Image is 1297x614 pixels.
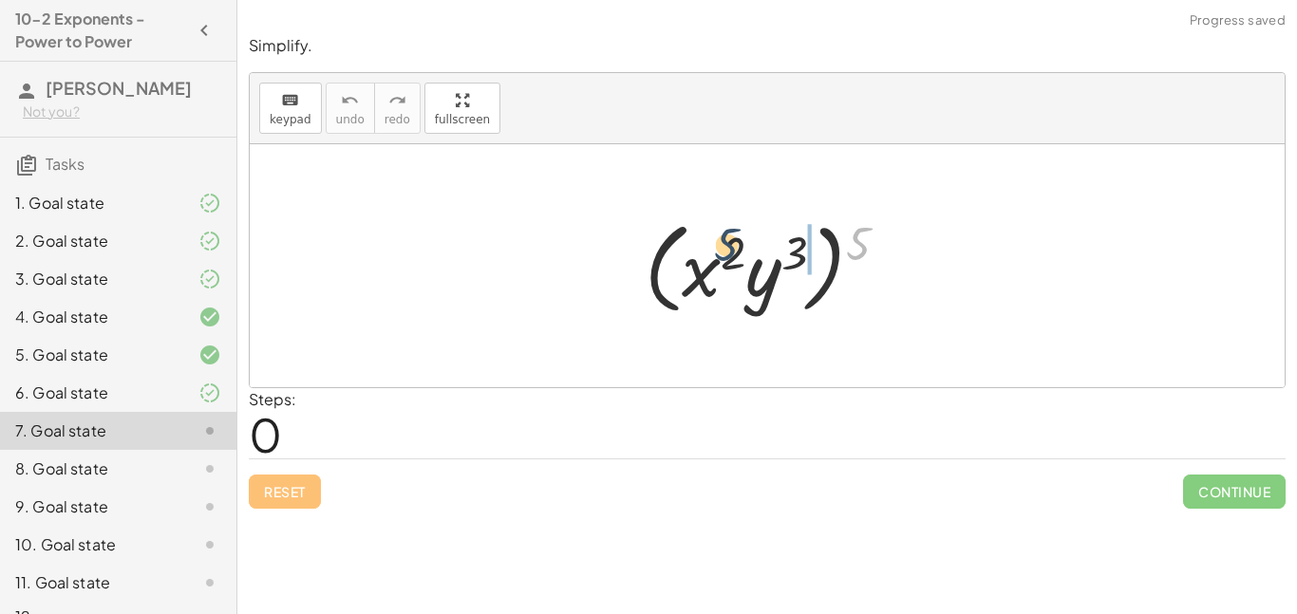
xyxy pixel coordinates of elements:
[341,89,359,112] i: undo
[198,306,221,328] i: Task finished and correct.
[15,8,187,53] h4: 10-2 Exponents - Power to Power
[15,192,168,214] div: 1. Goal state
[198,381,221,404] i: Task finished and part of it marked as correct.
[374,83,421,134] button: redoredo
[435,113,490,126] span: fullscreen
[198,192,221,214] i: Task finished and part of it marked as correct.
[281,89,299,112] i: keyboard
[15,533,168,556] div: 10. Goal state
[198,230,221,252] i: Task finished and part of it marked as correct.
[15,381,168,404] div: 6. Goal state
[198,495,221,518] i: Task not started.
[326,83,375,134] button: undoundo
[15,306,168,328] div: 4. Goal state
[249,35,1286,57] p: Simplify.
[198,533,221,556] i: Task not started.
[23,102,221,121] div: Not you?
[1190,11,1286,30] span: Progress saved
[198,419,221,442] i: Task not started.
[259,83,322,134] button: keyboardkeypad
[388,89,406,112] i: redo
[15,457,168,480] div: 8. Goal state
[198,268,221,290] i: Task finished and part of it marked as correct.
[198,344,221,366] i: Task finished and correct.
[198,571,221,594] i: Task not started.
[46,77,192,99] span: [PERSON_NAME]
[15,230,168,252] div: 2. Goal state
[15,344,168,366] div: 5. Goal state
[15,571,168,594] div: 11. Goal state
[249,389,296,409] label: Steps:
[385,113,410,126] span: redo
[15,495,168,518] div: 9. Goal state
[15,419,168,442] div: 7. Goal state
[198,457,221,480] i: Task not started.
[249,405,282,463] span: 0
[424,83,500,134] button: fullscreen
[270,113,311,126] span: keypad
[46,154,85,174] span: Tasks
[15,268,168,290] div: 3. Goal state
[336,113,365,126] span: undo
